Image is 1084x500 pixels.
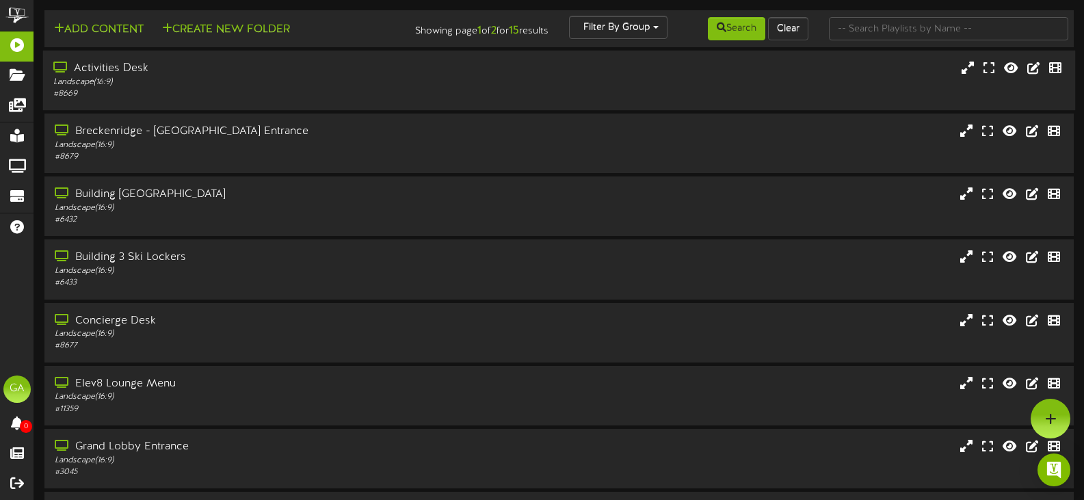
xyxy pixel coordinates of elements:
div: Landscape ( 16:9 ) [55,140,463,151]
div: # 6433 [55,277,463,289]
div: # 8677 [55,340,463,352]
div: Landscape ( 16:9 ) [55,328,463,340]
input: -- Search Playlists by Name -- [829,17,1068,40]
div: # 8669 [53,88,463,100]
div: Landscape ( 16:9 ) [53,77,463,88]
div: # 8679 [55,151,463,163]
div: Landscape ( 16:9 ) [55,265,463,277]
div: Elev8 Lounge Menu [55,376,463,392]
div: Building [GEOGRAPHIC_DATA] [55,187,463,202]
button: Clear [768,17,808,40]
div: Concierge Desk [55,313,463,329]
button: Filter By Group [569,16,667,39]
strong: 2 [491,25,497,37]
div: Building 3 Ski Lockers [55,250,463,265]
button: Add Content [50,21,148,38]
div: Grand Lobby Entrance [55,439,463,455]
div: # 6432 [55,214,463,226]
div: Landscape ( 16:9 ) [55,455,463,466]
div: Open Intercom Messenger [1037,453,1070,486]
div: Landscape ( 16:9 ) [55,202,463,214]
div: Activities Desk [53,61,463,77]
div: Showing page of for results [386,16,559,39]
div: GA [3,376,31,403]
button: Search [708,17,765,40]
div: Landscape ( 16:9 ) [55,391,463,403]
strong: 15 [509,25,519,37]
div: # 11359 [55,404,463,415]
strong: 1 [477,25,481,37]
div: # 3045 [55,466,463,478]
span: 0 [20,420,32,433]
div: Breckenridge - [GEOGRAPHIC_DATA] Entrance [55,124,463,140]
button: Create New Folder [158,21,294,38]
